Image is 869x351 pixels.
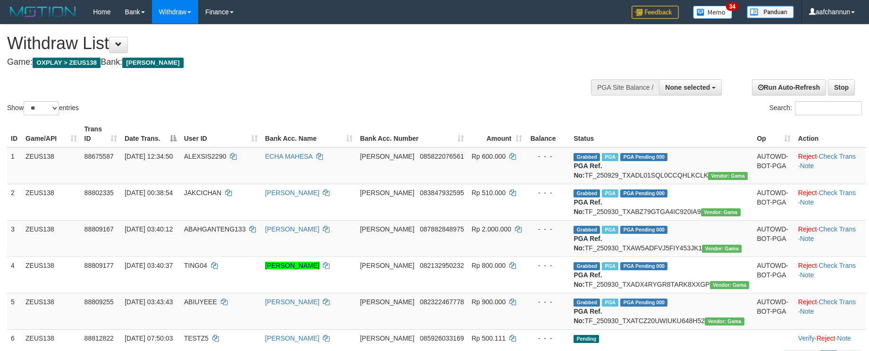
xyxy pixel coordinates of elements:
img: MOTION_logo.png [7,5,79,19]
th: Amount: activate to sort column ascending [468,120,526,147]
span: Copy 087882848975 to clipboard [420,225,464,233]
span: Grabbed [574,262,600,270]
span: Marked by aaftanly [602,262,618,270]
span: OXPLAY > ZEUS138 [33,58,101,68]
span: ALEXSIS2290 [184,153,227,160]
td: · · [794,257,866,293]
a: Note [800,162,814,170]
span: Copy 082322467778 to clipboard [420,298,464,306]
td: 5 [7,293,22,329]
span: PGA Pending [620,189,667,197]
a: [PERSON_NAME] [265,225,320,233]
span: Grabbed [574,153,600,161]
td: 6 [7,329,22,347]
span: PGA Pending [620,226,667,234]
span: Grabbed [574,226,600,234]
a: Check Trans [818,153,856,160]
td: ZEUS138 [22,293,81,329]
b: PGA Ref. No: [574,235,602,252]
a: Run Auto-Refresh [752,79,826,95]
span: None selected [665,84,710,91]
div: - - - [530,152,566,161]
span: [PERSON_NAME] [360,189,414,197]
th: Bank Acc. Number: activate to sort column ascending [356,120,468,147]
span: [DATE] 03:40:37 [125,262,173,269]
span: Copy 083847932595 to clipboard [420,189,464,197]
th: Trans ID: activate to sort column ascending [81,120,121,147]
span: Vendor URL: https://trx31.1velocity.biz [702,245,742,253]
span: Grabbed [574,299,600,307]
span: 88802335 [84,189,114,197]
span: 88809255 [84,298,114,306]
select: Showentries [24,101,59,115]
span: [PERSON_NAME] [360,298,414,306]
b: PGA Ref. No: [574,162,602,179]
span: Marked by aaftanly [602,226,618,234]
td: · · [794,329,866,347]
span: Marked by aaftanly [602,299,618,307]
label: Show entries [7,101,79,115]
a: Verify [798,334,815,342]
span: [DATE] 03:40:12 [125,225,173,233]
span: [PERSON_NAME] [122,58,183,68]
span: Copy 082132950232 to clipboard [420,262,464,269]
th: ID [7,120,22,147]
span: 34 [726,2,739,11]
a: [PERSON_NAME] [265,189,320,197]
a: Note [837,334,851,342]
h4: Game: Bank: [7,58,570,67]
div: - - - [530,334,566,343]
span: Rp 800.000 [472,262,506,269]
span: 88809167 [84,225,114,233]
div: - - - [530,261,566,270]
td: 1 [7,147,22,184]
td: AUTOWD-BOT-PGA [753,257,794,293]
td: 2 [7,184,22,220]
a: Reject [798,189,817,197]
a: Check Trans [818,298,856,306]
span: [DATE] 12:34:50 [125,153,173,160]
span: [PERSON_NAME] [360,153,414,160]
a: Reject [798,225,817,233]
td: ZEUS138 [22,184,81,220]
span: 88809177 [84,262,114,269]
h1: Withdraw List [7,34,570,53]
span: Marked by aafsreyleap [602,189,618,197]
span: Vendor URL: https://trx31.1velocity.biz [708,172,748,180]
a: [PERSON_NAME] [265,262,320,269]
a: Reject [798,298,817,306]
span: Rp 900.000 [472,298,506,306]
button: None selected [659,79,722,95]
img: panduan.png [747,6,794,18]
th: User ID: activate to sort column ascending [180,120,262,147]
a: Reject [798,153,817,160]
td: ZEUS138 [22,257,81,293]
th: Status [570,120,753,147]
span: [PERSON_NAME] [360,262,414,269]
label: Search: [769,101,862,115]
div: - - - [530,188,566,197]
th: Date Trans.: activate to sort column descending [121,120,180,147]
a: [PERSON_NAME] [265,334,320,342]
a: [PERSON_NAME] [265,298,320,306]
a: Reject [798,262,817,269]
span: PGA Pending [620,262,667,270]
th: Op: activate to sort column ascending [753,120,794,147]
td: TF_250930_TXATCZ20UWIUKU648H52 [570,293,753,329]
a: Check Trans [818,262,856,269]
span: Copy 085926033169 to clipboard [420,334,464,342]
td: AUTOWD-BOT-PGA [753,293,794,329]
span: Vendor URL: https://trx31.1velocity.biz [710,281,750,289]
b: PGA Ref. No: [574,271,602,288]
b: PGA Ref. No: [574,198,602,215]
td: TF_250929_TXADL01SQL0CCQHLKCLK [570,147,753,184]
td: 4 [7,257,22,293]
td: · · [794,147,866,184]
b: PGA Ref. No: [574,308,602,325]
span: 88812822 [84,334,114,342]
span: PGA Pending [620,153,667,161]
img: Feedback.jpg [632,6,679,19]
td: · · [794,293,866,329]
div: - - - [530,297,566,307]
input: Search: [795,101,862,115]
